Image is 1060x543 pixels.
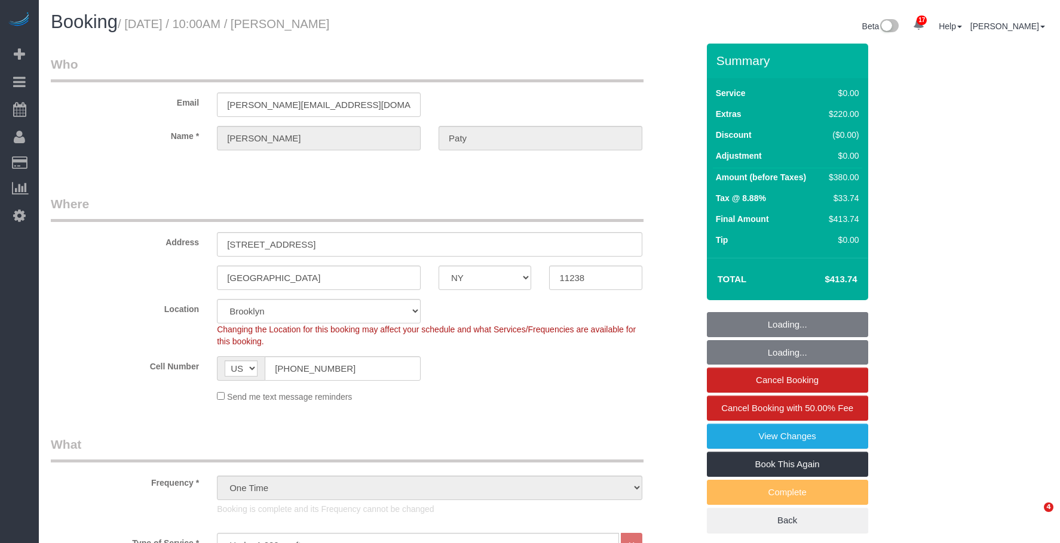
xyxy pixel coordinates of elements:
span: Cancel Booking with 50.00% Fee [721,403,853,413]
div: $0.00 [824,234,859,246]
label: Frequency * [42,473,208,489]
strong: Total [718,274,747,284]
div: $220.00 [824,108,859,120]
legend: Where [51,195,644,222]
div: $413.74 [824,213,859,225]
h3: Summary [716,54,862,67]
span: Send me text message reminders [227,392,352,402]
input: City [217,266,421,290]
label: Amount (before Taxes) [716,171,806,183]
small: / [DATE] / 10:00AM / [PERSON_NAME] [118,17,329,30]
label: Extras [716,108,742,120]
div: ($0.00) [824,129,859,141]
label: Cell Number [42,356,208,372]
p: Booking is complete and its Frequency cannot be changed [217,503,642,515]
label: Location [42,299,208,315]
label: Final Amount [716,213,769,225]
input: Zip Code [549,266,642,290]
input: Email [217,92,421,117]
label: Address [42,232,208,248]
label: Adjustment [716,150,762,162]
iframe: Intercom live chat [1019,502,1048,531]
input: Cell Number [265,356,421,381]
label: Discount [716,129,752,141]
img: New interface [879,19,899,35]
a: Help [939,21,962,31]
h4: $413.74 [789,274,857,285]
a: Beta [862,21,899,31]
a: [PERSON_NAME] [970,21,1045,31]
div: $33.74 [824,192,859,204]
span: 17 [917,16,927,25]
a: View Changes [707,424,868,449]
a: 17 [907,12,930,38]
label: Name * [42,126,208,142]
span: Changing the Location for this booking may affect your schedule and what Services/Frequencies are... [217,325,636,346]
label: Tip [716,234,728,246]
span: 4 [1044,502,1053,512]
span: Booking [51,11,118,32]
div: $0.00 [824,150,859,162]
div: $380.00 [824,171,859,183]
a: Book This Again [707,452,868,477]
label: Service [716,87,746,99]
legend: Who [51,55,644,82]
label: Tax @ 8.88% [716,192,766,204]
a: Cancel Booking with 50.00% Fee [707,396,868,421]
label: Email [42,92,208,109]
img: Automaid Logo [7,12,31,29]
legend: What [51,436,644,462]
input: First Name [217,126,421,150]
div: $0.00 [824,87,859,99]
a: Back [707,508,868,533]
a: Cancel Booking [707,368,868,393]
input: Last Name [439,126,642,150]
